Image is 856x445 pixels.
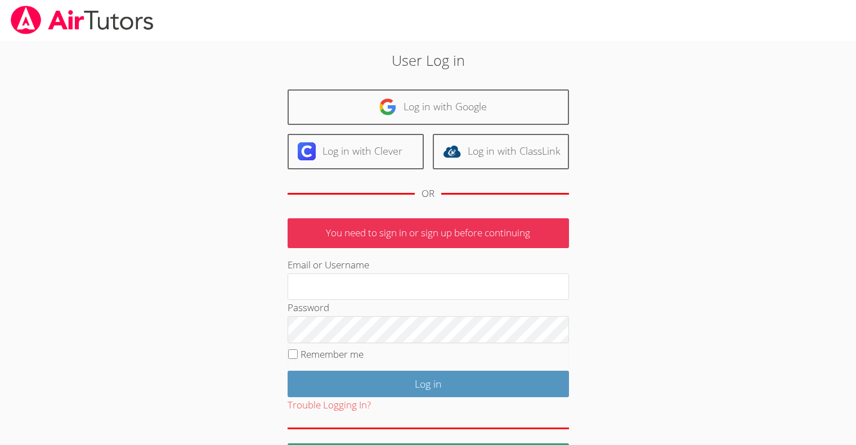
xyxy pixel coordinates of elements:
[197,50,659,71] h2: User Log in
[443,142,461,160] img: classlink-logo-d6bb404cc1216ec64c9a2012d9dc4662098be43eaf13dc465df04b49fa7ab582.svg
[288,218,569,248] p: You need to sign in or sign up before continuing
[433,134,569,169] a: Log in with ClassLink
[288,371,569,397] input: Log in
[422,186,434,202] div: OR
[288,258,369,271] label: Email or Username
[288,134,424,169] a: Log in with Clever
[10,6,155,34] img: airtutors_banner-c4298cdbf04f3fff15de1276eac7730deb9818008684d7c2e4769d2f7ddbe033.png
[379,98,397,116] img: google-logo-50288ca7cdecda66e5e0955fdab243c47b7ad437acaf1139b6f446037453330a.svg
[288,397,371,413] button: Trouble Logging In?
[288,301,329,314] label: Password
[288,89,569,125] a: Log in with Google
[298,142,316,160] img: clever-logo-6eab21bc6e7a338710f1a6ff85c0baf02591cd810cc4098c63d3a4b26e2feb20.svg
[301,348,364,361] label: Remember me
